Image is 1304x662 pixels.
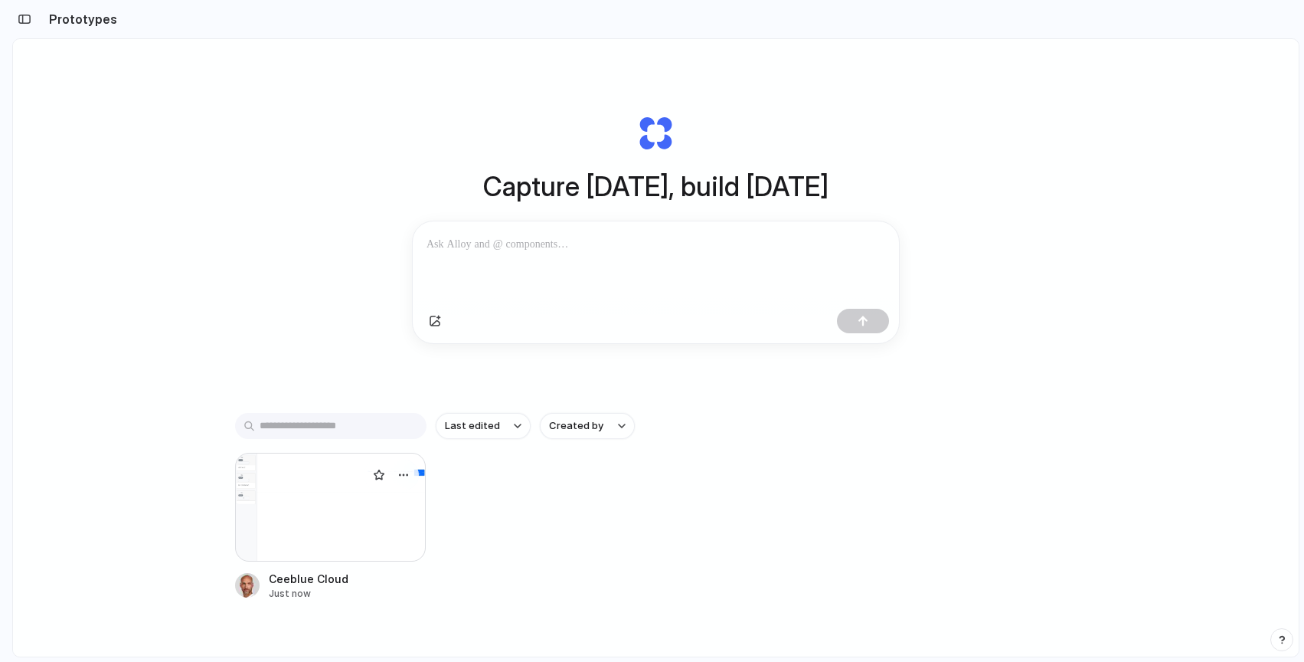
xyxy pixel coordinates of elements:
[549,418,603,434] span: Created by
[445,418,500,434] span: Last edited
[540,413,635,439] button: Created by
[269,587,348,601] div: Just now
[43,10,117,28] h2: Prototypes
[235,453,426,601] a: Ceeblue CloudCeeblue CloudJust now
[436,413,531,439] button: Last edited
[483,166,828,207] h1: Capture [DATE], build [DATE]
[269,571,348,587] div: Ceeblue Cloud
